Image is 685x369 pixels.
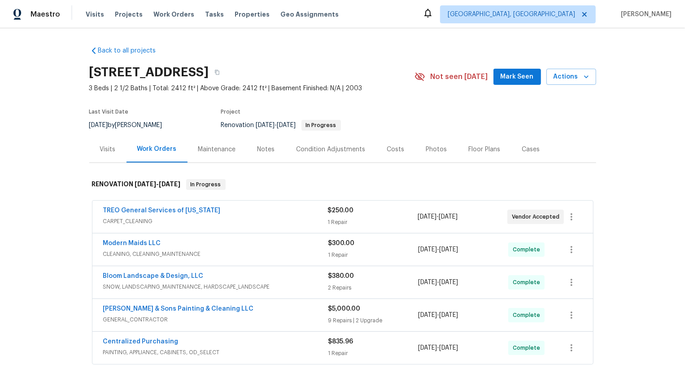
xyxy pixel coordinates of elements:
[103,217,328,226] span: CARPET_CLEANING
[513,343,544,352] span: Complete
[103,273,204,279] a: Bloom Landscape & Design, LLC
[137,145,177,154] div: Work Orders
[328,349,419,358] div: 1 Repair
[328,207,354,214] span: $250.00
[617,10,672,19] span: [PERSON_NAME]
[115,10,143,19] span: Projects
[89,46,175,55] a: Back to all projects
[418,212,458,221] span: -
[328,316,419,325] div: 9 Repairs | 2 Upgrade
[103,338,179,345] a: Centralized Purchasing
[135,181,181,187] span: -
[328,306,361,312] span: $5,000.00
[187,180,225,189] span: In Progress
[513,278,544,287] span: Complete
[418,246,437,253] span: [DATE]
[418,214,436,220] span: [DATE]
[89,84,414,93] span: 3 Beds | 2 1/2 Baths | Total: 2412 ft² | Above Grade: 2412 ft² | Basement Finished: N/A | 2003
[469,145,501,154] div: Floor Plans
[277,122,296,128] span: [DATE]
[256,122,275,128] span: [DATE]
[221,109,241,114] span: Project
[103,240,161,246] a: Modern Maids LLC
[328,338,353,345] span: $835.96
[418,278,458,287] span: -
[89,109,129,114] span: Last Visit Date
[418,245,458,254] span: -
[103,282,328,291] span: SNOW, LANDSCAPING_MAINTENANCE, HARDSCAPE_LANDSCAPE
[512,212,563,221] span: Vendor Accepted
[103,207,221,214] a: TREO General Services of [US_STATE]
[328,250,419,259] div: 1 Repair
[493,69,541,85] button: Mark Seen
[513,245,544,254] span: Complete
[418,311,458,320] span: -
[89,170,596,199] div: RENOVATION [DATE]-[DATE]In Progress
[439,345,458,351] span: [DATE]
[92,179,181,190] h6: RENOVATION
[159,181,181,187] span: [DATE]
[103,348,328,357] span: PAINTING, APPLIANCE, CABINETS, OD_SELECT
[280,10,339,19] span: Geo Assignments
[209,64,225,80] button: Copy Address
[198,145,236,154] div: Maintenance
[328,240,355,246] span: $300.00
[439,214,458,220] span: [DATE]
[86,10,104,19] span: Visits
[418,312,437,318] span: [DATE]
[297,145,366,154] div: Condition Adjustments
[235,10,270,19] span: Properties
[418,279,437,286] span: [DATE]
[328,283,419,292] div: 2 Repairs
[328,273,354,279] span: $380.00
[221,122,341,128] span: Renovation
[89,68,209,77] h2: [STREET_ADDRESS]
[256,122,296,128] span: -
[387,145,405,154] div: Costs
[257,145,275,154] div: Notes
[205,11,224,18] span: Tasks
[89,122,108,128] span: [DATE]
[448,10,575,19] span: [GEOGRAPHIC_DATA], [GEOGRAPHIC_DATA]
[418,343,458,352] span: -
[103,306,254,312] a: [PERSON_NAME] & Sons Painting & Cleaning LLC
[103,250,328,259] span: CLEANING, CLEANING_MAINTENANCE
[522,145,540,154] div: Cases
[439,312,458,318] span: [DATE]
[439,246,458,253] span: [DATE]
[418,345,437,351] span: [DATE]
[426,145,447,154] div: Photos
[439,279,458,286] span: [DATE]
[135,181,157,187] span: [DATE]
[100,145,116,154] div: Visits
[103,315,328,324] span: GENERAL_CONTRACTOR
[513,311,544,320] span: Complete
[501,71,534,83] span: Mark Seen
[328,218,418,227] div: 1 Repair
[431,72,488,81] span: Not seen [DATE]
[546,69,596,85] button: Actions
[554,71,589,83] span: Actions
[302,123,340,128] span: In Progress
[89,120,173,131] div: by [PERSON_NAME]
[31,10,60,19] span: Maestro
[153,10,194,19] span: Work Orders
